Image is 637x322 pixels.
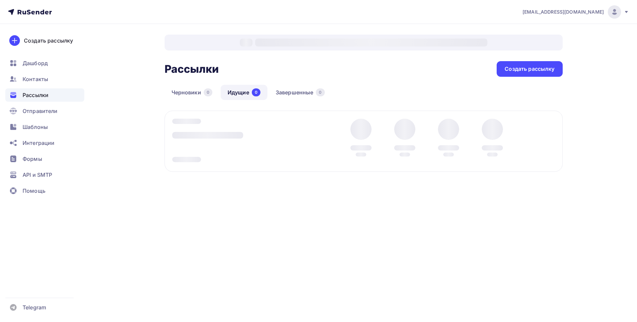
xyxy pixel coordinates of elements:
[5,88,84,102] a: Рассылки
[204,88,212,96] div: 0
[23,187,45,195] span: Помощь
[165,62,219,76] h2: Рассылки
[23,171,52,179] span: API и SMTP
[23,303,46,311] span: Telegram
[5,72,84,86] a: Контакты
[23,91,48,99] span: Рассылки
[23,59,48,67] span: Дашборд
[523,9,604,15] span: [EMAIL_ADDRESS][DOMAIN_NAME]
[165,85,219,100] a: Черновики0
[505,65,554,73] div: Создать рассылку
[269,85,332,100] a: Завершенные0
[252,88,260,96] div: 0
[5,56,84,70] a: Дашборд
[5,104,84,118] a: Отправители
[23,123,48,131] span: Шаблоны
[221,85,267,100] a: Идущие0
[5,152,84,165] a: Формы
[523,5,629,19] a: [EMAIL_ADDRESS][DOMAIN_NAME]
[23,139,54,147] span: Интеграции
[23,75,48,83] span: Контакты
[316,88,324,96] div: 0
[23,155,42,163] span: Формы
[23,107,58,115] span: Отправители
[5,120,84,134] a: Шаблоны
[24,37,73,45] div: Создать рассылку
